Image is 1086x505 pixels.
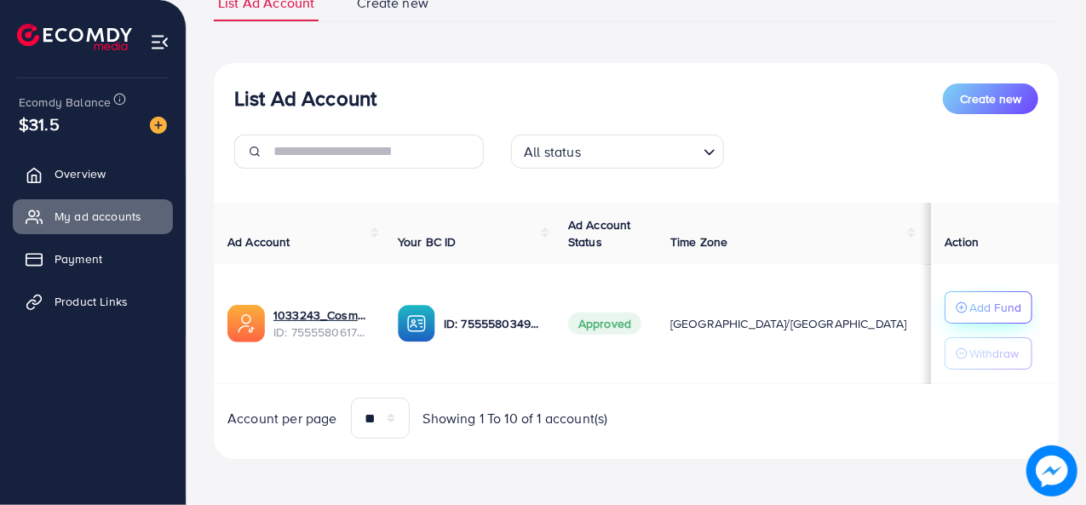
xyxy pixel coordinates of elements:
[227,233,290,250] span: Ad Account
[511,135,724,169] div: Search for option
[273,307,371,341] div: <span class='underline'>1033243_Cosmo Ad Account_1759170727959</span></br>7555580617841229840
[55,165,106,182] span: Overview
[670,233,727,250] span: Time Zone
[398,305,435,342] img: ic-ba-acc.ded83a64.svg
[969,343,1019,364] p: Withdraw
[19,94,111,111] span: Ecomdy Balance
[1026,445,1077,496] img: image
[398,233,457,250] span: Your BC ID
[444,313,541,334] p: ID: 7555580349984669713
[670,315,907,332] span: [GEOGRAPHIC_DATA]/[GEOGRAPHIC_DATA]
[423,409,608,428] span: Showing 1 To 10 of 1 account(s)
[943,83,1038,114] button: Create new
[150,32,170,52] img: menu
[568,216,631,250] span: Ad Account Status
[273,307,371,324] a: 1033243_Cosmo Ad Account_1759170727959
[55,250,102,267] span: Payment
[55,208,141,225] span: My ad accounts
[945,337,1032,370] button: Withdraw
[19,112,60,136] span: $31.5
[234,86,376,111] h3: List Ad Account
[150,117,167,134] img: image
[568,313,641,335] span: Approved
[13,242,173,276] a: Payment
[227,305,265,342] img: ic-ads-acc.e4c84228.svg
[945,291,1032,324] button: Add Fund
[520,140,584,164] span: All status
[227,409,337,428] span: Account per page
[17,24,132,50] img: logo
[13,199,173,233] a: My ad accounts
[13,157,173,191] a: Overview
[55,293,128,310] span: Product Links
[13,284,173,318] a: Product Links
[960,90,1021,107] span: Create new
[586,136,697,164] input: Search for option
[273,324,371,341] span: ID: 7555580617841229840
[945,233,979,250] span: Action
[969,297,1021,318] p: Add Fund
